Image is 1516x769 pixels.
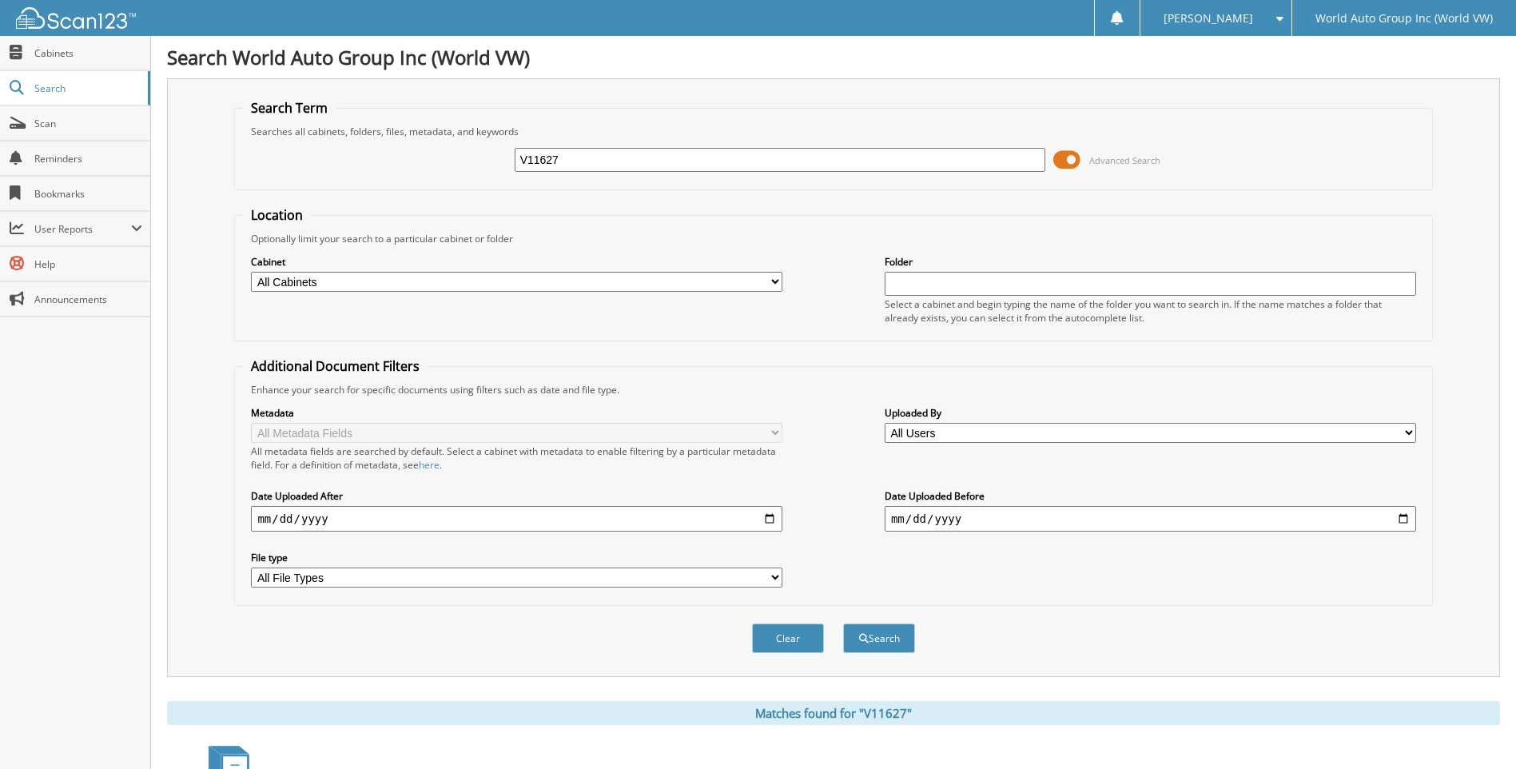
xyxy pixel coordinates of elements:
span: Advanced Search [1089,154,1160,166]
label: Folder [885,255,1416,269]
img: scan123-logo-white.svg [16,7,136,29]
input: start [251,506,782,532]
label: Date Uploaded Before [885,489,1416,503]
h1: Search World Auto Group Inc (World VW) [167,44,1500,70]
legend: Additional Document Filters [243,357,428,375]
div: Searches all cabinets, folders, files, metadata, and keywords [243,125,1423,138]
span: Bookmarks [34,187,142,201]
label: File type [251,551,782,564]
button: Search [843,624,915,653]
span: [PERSON_NAME] [1164,14,1253,23]
button: Clear [752,624,824,653]
legend: Location [243,206,311,224]
span: World Auto Group Inc (World VW) [1315,14,1493,23]
span: Search [34,82,140,95]
span: User Reports [34,222,131,236]
span: Scan [34,117,142,130]
span: Help [34,257,142,271]
div: All metadata fields are searched by default. Select a cabinet with metadata to enable filtering b... [251,444,782,472]
div: Enhance your search for specific documents using filters such as date and file type. [243,383,1423,396]
div: Select a cabinet and begin typing the name of the folder you want to search in. If the name match... [885,297,1416,325]
a: here [419,458,440,472]
label: Date Uploaded After [251,489,782,503]
span: Announcements [34,293,142,306]
label: Metadata [251,406,782,420]
input: end [885,506,1416,532]
label: Cabinet [251,255,782,269]
label: Uploaded By [885,406,1416,420]
legend: Search Term [243,99,336,117]
span: Reminders [34,152,142,165]
span: Cabinets [34,46,142,60]
div: Optionally limit your search to a particular cabinet or folder [243,232,1423,245]
div: Matches found for "V11627" [167,701,1500,725]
